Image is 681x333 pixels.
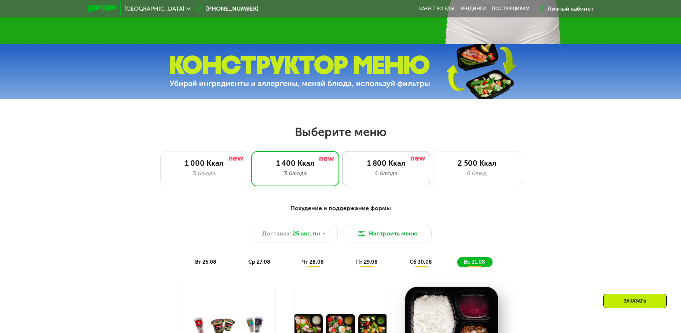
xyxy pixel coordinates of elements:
[259,169,332,178] div: 3 блюда
[344,225,432,242] button: Настроить меню
[293,229,320,238] span: 25 авг, пн
[23,125,658,139] h2: Выберите меню
[410,259,432,265] span: сб 30.08
[124,6,184,12] span: [GEOGRAPHIC_DATA]
[350,169,422,178] div: 4 блюда
[356,259,378,265] span: пт 29.08
[248,259,270,265] span: ср 27.08
[168,169,241,178] div: 3 блюда
[194,4,259,13] a: [PHONE_NUMBER]
[124,204,558,213] div: Похудение и поддержание формы
[441,169,513,178] div: 6 блюд
[603,294,667,308] div: Заказать
[548,4,594,13] div: Личный кабинет
[350,159,422,168] div: 1 800 Ккал
[195,259,216,265] span: вт 26.08
[259,159,332,168] div: 1 400 Ккал
[168,159,241,168] div: 1 000 Ккал
[460,6,486,12] a: Вендинги
[441,159,513,168] div: 2 500 Ккал
[419,6,454,12] a: Качество еды
[492,6,530,12] div: поставщикам
[464,259,485,265] span: вс 31.08
[302,259,324,265] span: чт 28.08
[262,229,291,238] span: Доставка:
